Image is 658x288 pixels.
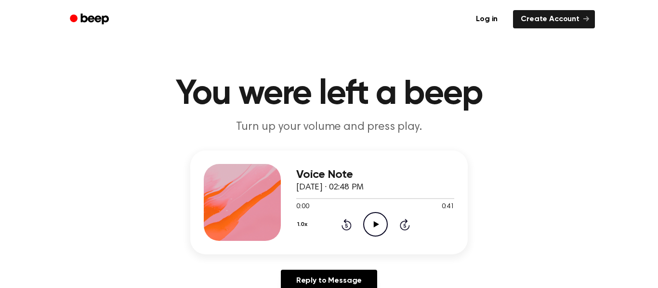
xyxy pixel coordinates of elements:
a: Create Account [513,10,595,28]
span: 0:41 [442,202,454,212]
h3: Voice Note [296,168,454,181]
a: Beep [63,10,118,29]
button: 1.0x [296,216,311,233]
a: Log in [466,8,507,30]
span: 0:00 [296,202,309,212]
span: [DATE] · 02:48 PM [296,183,364,192]
h1: You were left a beep [82,77,576,112]
p: Turn up your volume and press play. [144,119,514,135]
